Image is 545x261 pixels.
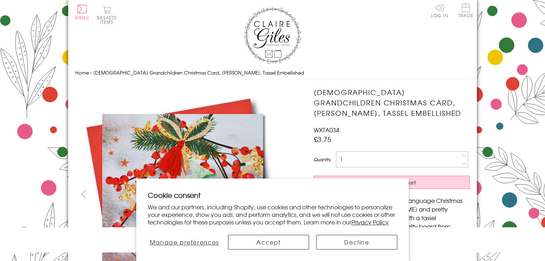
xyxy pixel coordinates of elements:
label: Quantity [314,156,331,163]
span: [DEMOGRAPHIC_DATA] Grandchildren Christmas Card, [PERSON_NAME], Tassel Embellished [93,69,304,76]
span: £3.75 [314,134,331,144]
a: Trade [458,4,473,19]
button: Manage preferences [148,235,221,250]
p: We and our partners, including Shopify, use cookies and other technologies to personalize your ex... [148,203,397,226]
button: Menu [75,5,89,20]
a: Home [75,69,89,76]
span: Trade [458,4,473,18]
button: Basket0 items [97,6,117,24]
h1: [DEMOGRAPHIC_DATA] Grandchildren Christmas Card, [PERSON_NAME], Tassel Embellished [314,87,470,118]
button: prev [75,186,91,202]
a: Log In [431,4,448,18]
span: WXTA034 [314,125,339,134]
button: Add to Basket [314,176,470,189]
span: 0 items [100,14,117,25]
button: Decline [316,235,397,250]
img: Claire Giles Greetings Cards [244,7,301,64]
h2: Cookie consent [148,190,397,200]
span: Manage preferences [150,238,219,246]
span: Menu [75,14,89,21]
button: Accept [228,235,309,250]
a: Privacy Policy [351,218,389,226]
span: › [90,69,92,76]
nav: breadcrumbs [75,66,470,80]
